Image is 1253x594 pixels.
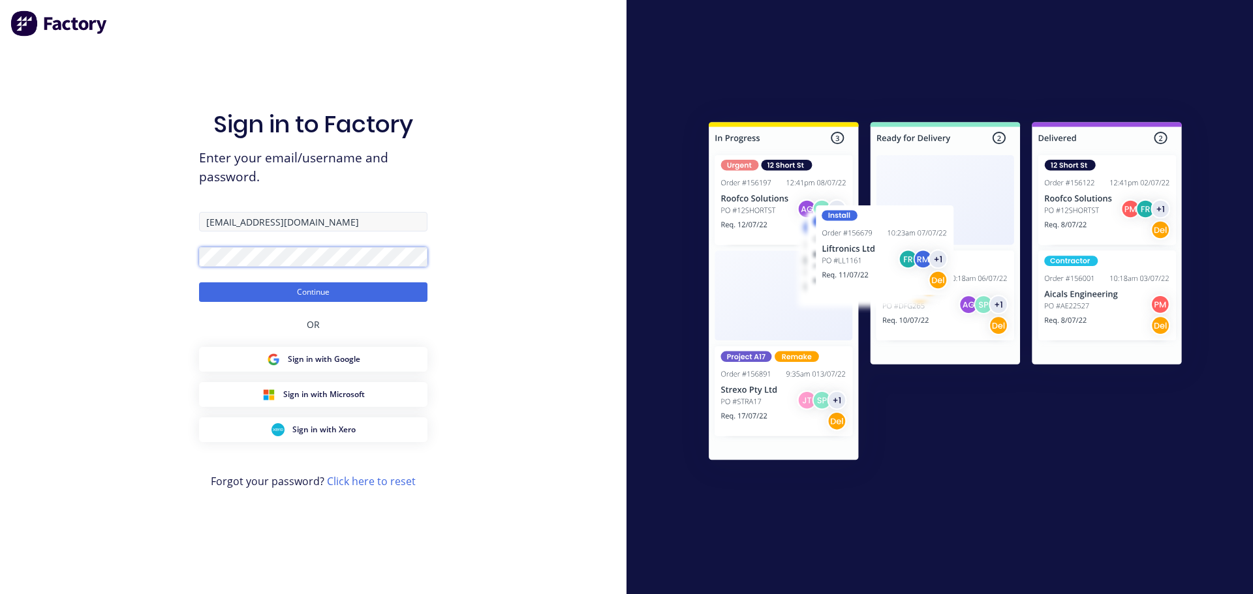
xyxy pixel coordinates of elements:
[271,423,285,436] img: Xero Sign in
[199,382,427,407] button: Microsoft Sign inSign in with Microsoft
[213,110,413,138] h1: Sign in to Factory
[680,96,1211,491] img: Sign in
[199,282,427,302] button: Continue
[307,302,320,347] div: OR
[292,424,356,436] span: Sign in with Xero
[267,353,280,366] img: Google Sign in
[288,353,360,365] span: Sign in with Google
[262,388,275,401] img: Microsoft Sign in
[283,389,365,400] span: Sign in with Microsoft
[199,149,427,186] span: Enter your email/username and password.
[199,212,427,231] input: Email/Username
[199,417,427,442] button: Xero Sign inSign in with Xero
[10,10,108,37] img: Factory
[211,473,416,489] span: Forgot your password?
[327,474,416,488] a: Click here to reset
[199,347,427,372] button: Google Sign inSign in with Google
